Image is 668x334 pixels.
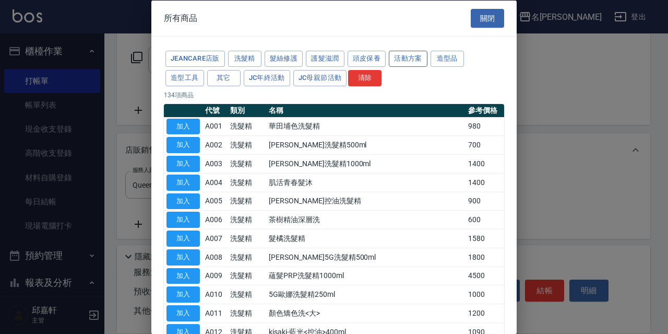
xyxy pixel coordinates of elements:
[348,70,381,86] button: 清除
[466,117,504,136] td: 980
[266,154,465,173] td: [PERSON_NAME]洗髮精1000ml
[202,229,228,248] td: A007
[348,51,386,67] button: 頭皮保養
[266,210,465,229] td: 茶樹精油深層洗
[265,51,303,67] button: 髮絲修護
[266,248,465,267] td: [PERSON_NAME]5G洗髮精500ml
[166,268,200,284] button: 加入
[471,8,504,28] button: 關閉
[466,103,504,117] th: 參考價格
[202,173,228,192] td: A004
[166,118,200,134] button: 加入
[228,103,266,117] th: 類別
[266,103,465,117] th: 名稱
[244,70,290,86] button: JC年終活動
[266,267,465,285] td: 蘊髮PRP洗髮精1000ml
[202,135,228,154] td: A002
[228,192,266,211] td: 洗髮精
[166,286,200,303] button: 加入
[228,248,266,267] td: 洗髮精
[166,137,200,153] button: 加入
[266,117,465,136] td: 華田埔色洗髮精
[202,248,228,267] td: A008
[166,231,200,247] button: 加入
[228,135,266,154] td: 洗髮精
[389,51,427,67] button: 活動方案
[266,229,465,248] td: 髮橘洗髮精
[202,154,228,173] td: A003
[164,90,504,99] p: 134 項商品
[228,285,266,304] td: 洗髮精
[166,212,200,228] button: 加入
[165,70,204,86] button: 造型工具
[228,154,266,173] td: 洗髮精
[166,174,200,190] button: 加入
[266,304,465,323] td: 顏色矯色洗<大>
[228,229,266,248] td: 洗髮精
[293,70,347,86] button: JC母親節活動
[466,285,504,304] td: 1000
[466,135,504,154] td: 700
[266,173,465,192] td: 肌活青春髮沐
[202,103,228,117] th: 代號
[228,267,266,285] td: 洗髮精
[466,210,504,229] td: 600
[207,70,241,86] button: 其它
[165,51,225,67] button: JeanCare店販
[266,285,465,304] td: 5G歐娜洗髮精250ml
[202,267,228,285] td: A009
[466,304,504,323] td: 1200
[202,210,228,229] td: A006
[431,51,464,67] button: 造型品
[164,13,197,23] span: 所有商品
[306,51,344,67] button: 護髮滋潤
[166,305,200,321] button: 加入
[466,229,504,248] td: 1580
[466,154,504,173] td: 1400
[166,156,200,172] button: 加入
[466,192,504,211] td: 900
[166,193,200,209] button: 加入
[202,285,228,304] td: A010
[202,304,228,323] td: A011
[228,304,266,323] td: 洗髮精
[466,173,504,192] td: 1400
[202,117,228,136] td: A001
[166,249,200,265] button: 加入
[266,192,465,211] td: [PERSON_NAME]控油洗髮精
[466,267,504,285] td: 4500
[228,173,266,192] td: 洗髮精
[266,135,465,154] td: [PERSON_NAME]洗髮精500ml
[228,51,261,67] button: 洗髮精
[466,248,504,267] td: 1800
[228,117,266,136] td: 洗髮精
[228,210,266,229] td: 洗髮精
[202,192,228,211] td: A005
